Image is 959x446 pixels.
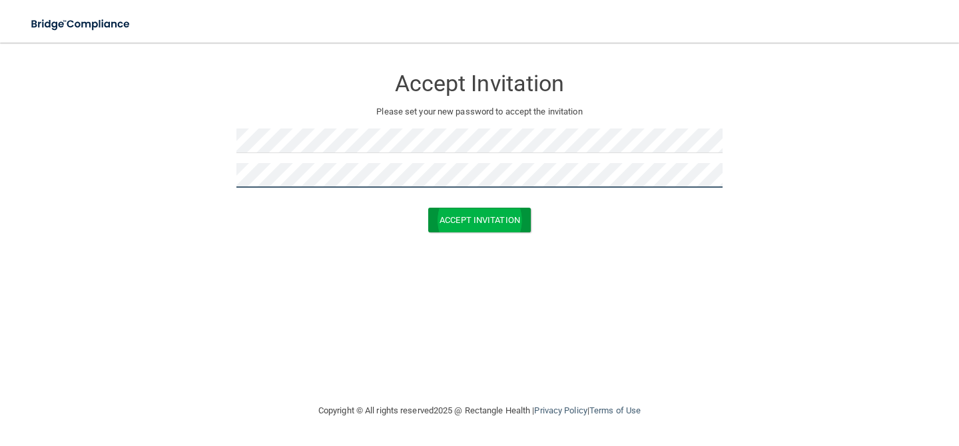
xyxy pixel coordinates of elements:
[246,104,713,120] p: Please set your new password to accept the invitation
[589,405,641,415] a: Terms of Use
[729,351,943,405] iframe: Drift Widget Chat Controller
[20,11,143,38] img: bridge_compliance_login_screen.278c3ca4.svg
[428,208,531,232] button: Accept Invitation
[236,71,723,96] h3: Accept Invitation
[534,405,587,415] a: Privacy Policy
[236,389,723,432] div: Copyright © All rights reserved 2025 @ Rectangle Health | |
